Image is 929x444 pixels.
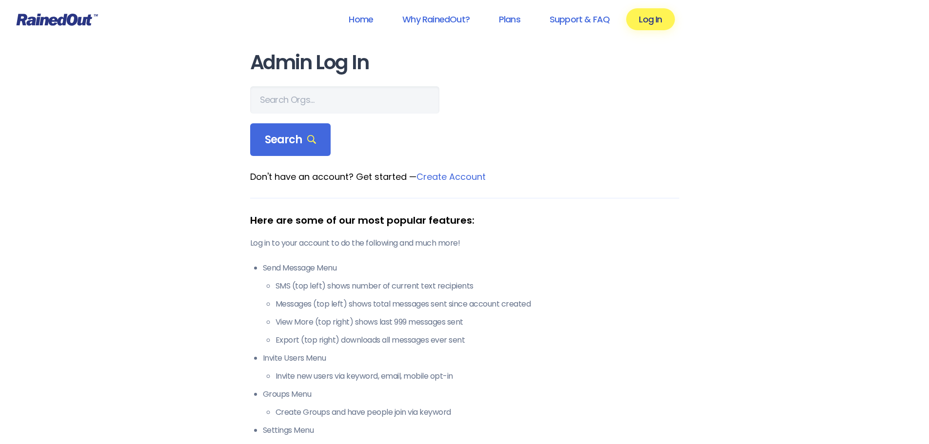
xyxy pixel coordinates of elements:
a: Home [336,8,386,30]
li: Send Message Menu [263,262,679,346]
li: SMS (top left) shows number of current text recipients [276,280,679,292]
a: Create Account [416,171,486,183]
li: Export (top right) downloads all messages ever sent [276,334,679,346]
li: Invite new users via keyword, email, mobile opt-in [276,370,679,382]
li: View More (top right) shows last 999 messages sent [276,316,679,328]
a: Log In [626,8,674,30]
li: Create Groups and have people join via keyword [276,406,679,418]
h1: Admin Log In [250,52,679,74]
li: Groups Menu [263,388,679,418]
div: Here are some of our most popular features: [250,213,679,228]
a: Why RainedOut? [390,8,482,30]
div: Search [250,123,331,156]
input: Search Orgs… [250,86,439,114]
li: Messages (top left) shows total messages sent since account created [276,298,679,310]
li: Invite Users Menu [263,352,679,382]
span: Search [265,133,316,147]
a: Support & FAQ [537,8,622,30]
a: Plans [486,8,533,30]
p: Log in to your account to do the following and much more! [250,237,679,249]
